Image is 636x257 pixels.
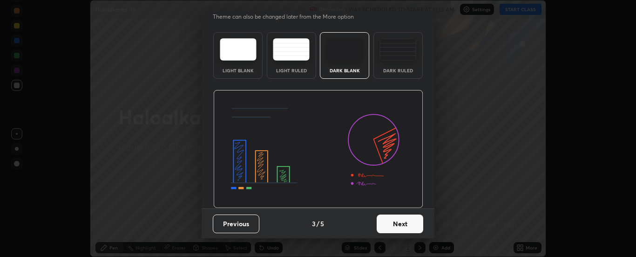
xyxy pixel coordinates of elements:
img: lightRuledTheme.5fabf969.svg [273,38,310,61]
img: darkThemeBanner.d06ce4a2.svg [213,90,423,208]
h4: / [317,219,319,229]
img: darkTheme.f0cc69e5.svg [326,38,363,61]
h4: 3 [312,219,316,229]
img: darkRuledTheme.de295e13.svg [379,38,416,61]
button: Previous [213,215,259,233]
div: Light Blank [219,68,257,73]
button: Next [377,215,423,233]
div: Dark Blank [326,68,363,73]
p: Theme can also be changed later from the More option [213,13,364,21]
div: Light Ruled [273,68,310,73]
img: lightTheme.e5ed3b09.svg [220,38,257,61]
h4: 5 [320,219,324,229]
div: Dark Ruled [379,68,417,73]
